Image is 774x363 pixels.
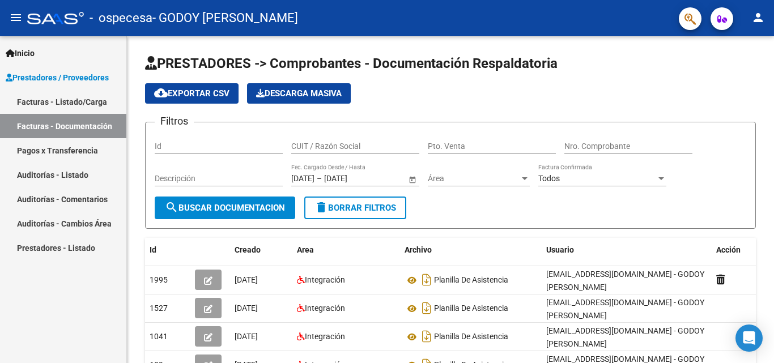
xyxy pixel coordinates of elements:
span: Planilla De Asistencia [434,304,508,313]
span: - GODOY [PERSON_NAME] [152,6,298,31]
span: Archivo [405,245,432,254]
mat-icon: search [165,200,178,214]
datatable-header-cell: Id [145,238,190,262]
span: Todos [538,174,560,183]
span: [EMAIL_ADDRESS][DOMAIN_NAME] - GODOY [PERSON_NAME] [546,298,704,320]
mat-icon: delete [314,200,328,214]
span: Prestadores / Proveedores [6,71,109,84]
span: Creado [235,245,261,254]
span: Area [297,245,314,254]
datatable-header-cell: Area [292,238,400,262]
span: Planilla De Asistencia [434,276,508,285]
div: Open Intercom Messenger [735,324,763,352]
span: [DATE] [235,304,258,313]
datatable-header-cell: Usuario [542,238,712,262]
span: Descarga Masiva [256,88,342,99]
input: Fecha inicio [291,174,314,183]
span: Integración [305,332,345,341]
span: [EMAIL_ADDRESS][DOMAIN_NAME] - GODOY [PERSON_NAME] [546,326,704,348]
span: Inicio [6,47,35,59]
span: - ospecesa [90,6,152,31]
button: Buscar Documentacion [155,197,295,219]
datatable-header-cell: Acción [712,238,768,262]
span: – [317,174,322,183]
span: [DATE] [235,332,258,341]
span: 1995 [150,275,168,284]
span: Área [428,174,520,183]
span: [DATE] [235,275,258,284]
span: Acción [716,245,741,254]
i: Descargar documento [419,327,434,345]
button: Descarga Masiva [247,83,351,104]
span: Buscar Documentacion [165,203,285,213]
button: Open calendar [406,173,418,185]
span: [EMAIL_ADDRESS][DOMAIN_NAME] - GODOY [PERSON_NAME] [546,270,704,292]
span: PRESTADORES -> Comprobantes - Documentación Respaldatoria [145,55,558,71]
datatable-header-cell: Archivo [400,238,542,262]
span: Exportar CSV [154,88,229,99]
span: Id [150,245,156,254]
i: Descargar documento [419,299,434,317]
button: Exportar CSV [145,83,239,104]
mat-icon: cloud_download [154,86,168,100]
span: Usuario [546,245,574,254]
mat-icon: person [751,11,765,24]
span: Integración [305,275,345,284]
span: 1527 [150,304,168,313]
button: Borrar Filtros [304,197,406,219]
i: Descargar documento [419,271,434,289]
app-download-masive: Descarga masiva de comprobantes (adjuntos) [247,83,351,104]
span: Planilla De Asistencia [434,332,508,341]
span: 1041 [150,332,168,341]
datatable-header-cell: Creado [230,238,292,262]
h3: Filtros [155,113,194,129]
span: Integración [305,304,345,313]
input: Fecha fin [324,174,380,183]
span: Borrar Filtros [314,203,396,213]
mat-icon: menu [9,11,23,24]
